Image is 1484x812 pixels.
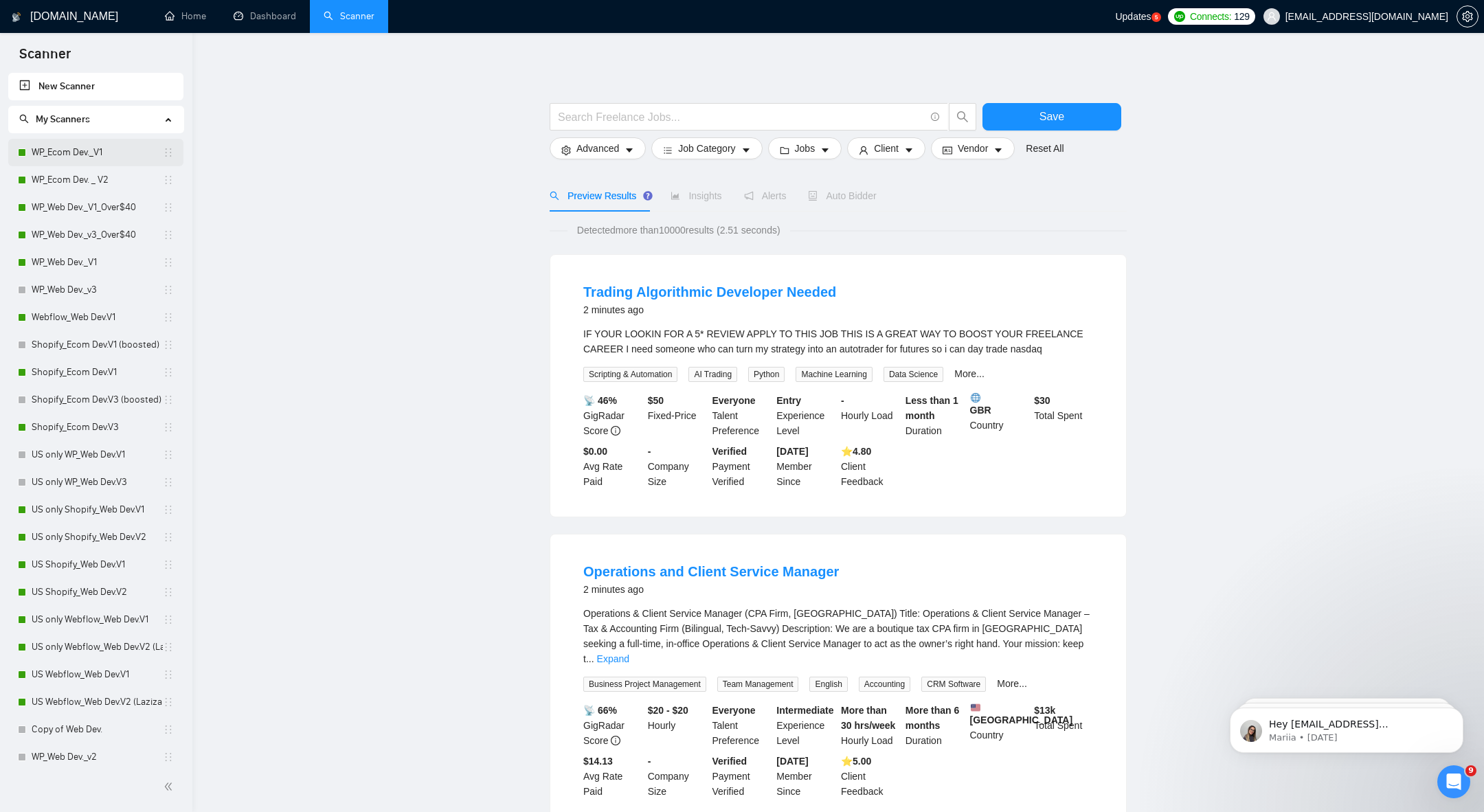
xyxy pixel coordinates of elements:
a: Shopify_Ecom Dev.V3 [32,414,163,441]
a: WP_Web Dev._V1 [32,249,163,276]
div: Company Size [645,754,710,799]
b: $ 50 [648,395,664,406]
li: US Shopify_Web Dev.V1 [8,551,183,578]
img: 🇺🇸 [971,703,980,712]
span: ... [586,653,594,664]
div: Member Since [774,754,838,799]
a: US only Shopify_Web Dev.V2 [32,523,163,551]
span: caret-down [820,145,830,155]
span: Advanced [576,141,619,156]
div: Experience Level [774,393,838,438]
div: GigRadar Score [581,703,645,748]
a: WP_Ecom Dev. _ V2 [32,166,163,194]
a: US only Webflow_Web Dev.V1 [32,606,163,633]
span: holder [163,257,174,268]
div: Hourly Load [838,703,903,748]
a: Shopify_Ecom Dev.V1 [32,359,163,386]
b: 📡 66% [583,705,617,716]
div: Total Spent [1031,393,1096,438]
a: WP_Web Dev._V1_Over$40 [32,194,163,221]
span: info-circle [611,426,620,436]
span: Insights [671,190,721,201]
div: IF YOUR LOOKIN FOR A 5* REVIEW APPLY TO THIS JOB THIS IS A GREAT WAY TO BOOST YOUR FREELANCE CARE... [583,326,1093,357]
span: Alerts [744,190,787,201]
a: US only WP_Web Dev.V1 [32,441,163,469]
div: Tooltip anchor [642,190,654,202]
li: US only Webflow_Web Dev.V1 [8,606,183,633]
button: folderJobscaret-down [768,137,842,159]
span: Data Science [884,367,943,382]
li: WP_Web Dev._v3_Over$40 [8,221,183,249]
button: Save [982,103,1121,131]
a: WP_Web Dev._v2 [32,743,163,771]
li: Shopify_Ecom Dev.V3 [8,414,183,441]
div: Operations & Client Service Manager (CPA Firm, Mexico City) Title: Operations & Client Service Ma... [583,606,1093,666]
a: Reset All [1026,141,1064,156]
a: US only Shopify_Web Dev.V1 [32,496,163,523]
span: Save [1039,108,1064,125]
span: info-circle [931,113,940,122]
b: ⭐️ 4.80 [841,446,871,457]
b: More than 6 months [906,705,960,731]
span: info-circle [611,736,620,745]
b: $ 30 [1034,395,1050,406]
span: Auto Bidder [808,190,876,201]
button: userClientcaret-down [847,137,925,159]
a: 5 [1151,12,1161,22]
iframe: Intercom notifications message [1209,679,1484,775]
span: holder [163,477,174,488]
span: holder [163,312,174,323]
span: setting [561,145,571,155]
span: holder [163,669,174,680]
span: search [19,114,29,124]
b: More than 30 hrs/week [841,705,895,731]
span: Machine Learning [796,367,872,382]
li: WP_Ecom Dev. _ V2 [8,166,183,194]
span: double-left [164,780,177,793]
b: [DATE] [776,446,808,457]
span: area-chart [671,191,680,201]
button: settingAdvancedcaret-down [550,137,646,159]
div: Duration [903,703,967,748]
span: Jobs [795,141,816,156]
div: Country [967,703,1032,748]
b: [DATE] [776,756,808,767]
a: More... [954,368,985,379]
span: holder [163,614,174,625]
b: Verified [712,446,747,457]
div: Duration [903,393,967,438]
div: 2 minutes ago [583,581,839,598]
iframe: Intercom live chat [1437,765,1470,798]
span: folder [780,145,789,155]
li: New Scanner [8,73,183,100]
span: caret-down [741,145,751,155]
a: Expand [597,653,629,664]
span: setting [1457,11,1478,22]
a: More... [997,678,1027,689]
li: US Webflow_Web Dev.V2 (Laziza AI) [8,688,183,716]
li: Shopify_Ecom Dev.V1 (boosted) [8,331,183,359]
button: search [949,103,976,131]
a: Shopify_Ecom Dev.V3 (boosted) [32,386,163,414]
span: Team Management [717,677,799,692]
span: Operations & Client Service Manager (CPA Firm, [GEOGRAPHIC_DATA]) Title: Operations & Client Serv... [583,608,1090,664]
a: searchScanner [324,10,374,22]
li: Shopify_Ecom Dev.V3 (boosted) [8,386,183,414]
span: holder [163,559,174,570]
a: homeHome [165,10,206,22]
div: GigRadar Score [581,393,645,438]
span: holder [163,367,174,378]
span: My Scanners [19,113,90,125]
b: $ 13k [1034,705,1055,716]
span: Job Category [678,141,735,156]
span: holder [163,394,174,405]
span: notification [744,191,754,201]
a: Webflow_Web Dev.V1 [32,304,163,331]
b: 📡 46% [583,395,617,406]
div: Hourly [645,703,710,748]
span: Business Project Management [583,677,706,692]
li: WP_Web Dev._v2 [8,743,183,771]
